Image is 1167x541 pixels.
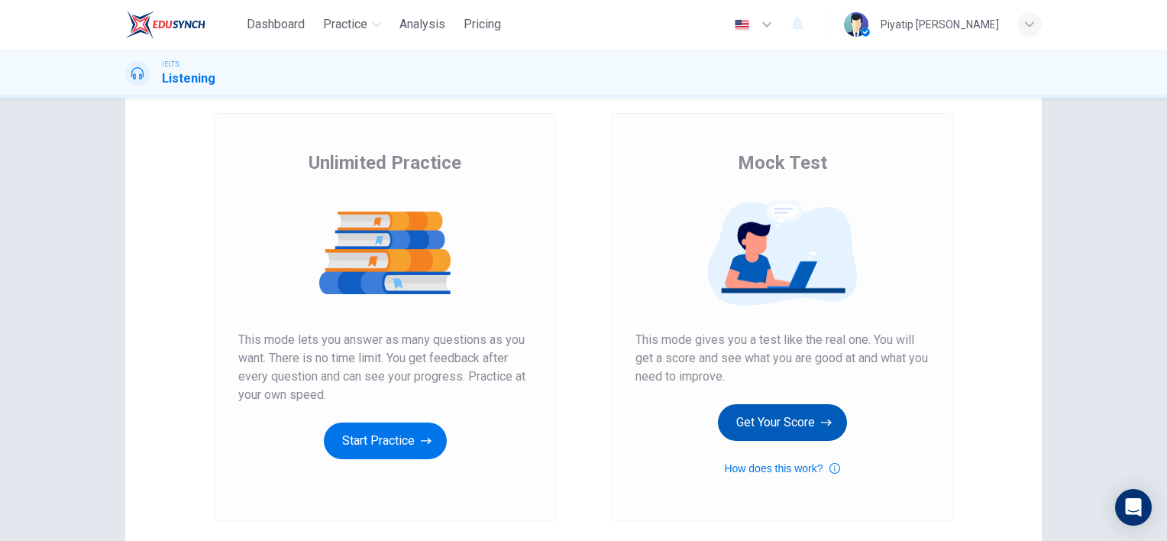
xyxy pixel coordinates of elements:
button: Get Your Score [718,404,847,441]
a: EduSynch logo [125,9,241,40]
div: Open Intercom Messenger [1115,489,1152,526]
button: Pricing [457,11,507,38]
span: Dashboard [247,15,305,34]
div: Piyatip [PERSON_NAME] [881,15,999,34]
span: This mode gives you a test like the real one. You will get a score and see what you are good at a... [635,331,929,386]
button: Practice [317,11,387,38]
img: EduSynch logo [125,9,205,40]
span: This mode lets you answer as many questions as you want. There is no time limit. You get feedback... [238,331,532,404]
img: en [732,19,752,31]
button: Start Practice [324,423,447,459]
button: How does this work? [724,459,839,478]
h1: Listening [162,70,215,88]
span: Analysis [399,15,445,34]
button: Analysis [393,11,451,38]
img: Profile picture [844,12,868,37]
button: Dashboard [241,11,311,38]
span: Unlimited Practice [309,151,461,175]
span: Mock Test [738,151,827,175]
span: Practice [323,15,367,34]
span: IELTS [162,59,179,70]
span: Pricing [464,15,501,34]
